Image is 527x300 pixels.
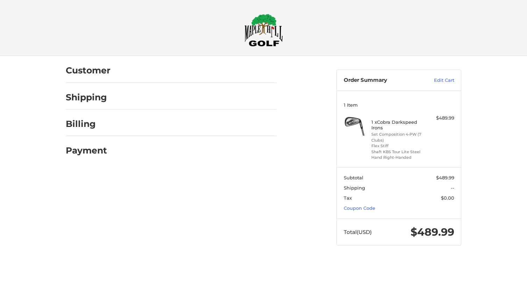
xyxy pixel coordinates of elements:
h3: 1 Item [344,102,454,108]
span: Tax [344,195,352,201]
span: $489.99 [411,226,454,238]
span: Subtotal [344,175,363,180]
li: Flex Stiff [371,143,425,149]
h2: Customer [66,65,111,76]
h4: 1 x Cobra Darkspeed Irons [371,119,425,131]
img: Maple Hill Golf [244,14,283,47]
span: $0.00 [441,195,454,201]
h2: Billing [66,119,107,129]
h2: Payment [66,145,107,156]
span: $489.99 [436,175,454,180]
span: -- [451,185,454,191]
div: $489.99 [427,115,454,122]
a: Coupon Code [344,205,375,211]
iframe: Google Customer Reviews [469,281,527,300]
h3: Order Summary [344,77,419,84]
span: Total (USD) [344,229,372,235]
li: Set Composition 4-PW (7 Clubs) [371,131,425,143]
span: Shipping [344,185,365,191]
h2: Shipping [66,92,107,103]
li: Hand Right-Handed [371,155,425,160]
li: Shaft KBS Tour Lite Steel [371,149,425,155]
a: Edit Cart [419,77,454,84]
